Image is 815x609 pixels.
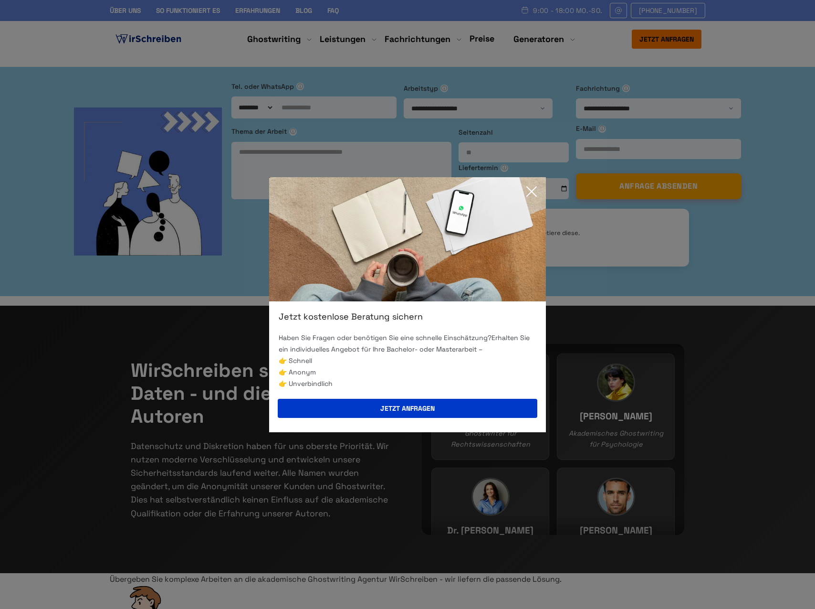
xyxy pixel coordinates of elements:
img: exit [269,177,546,301]
button: Jetzt anfragen [278,399,537,418]
div: Jetzt kostenlose Beratung sichern [269,311,546,322]
li: 👉 Schnell [279,355,536,366]
p: Haben Sie Fragen oder benötigen Sie eine schnelle Einschätzung? Erhalten Sie ein individuelles An... [279,332,536,355]
li: 👉 Anonym [279,366,536,378]
li: 👉 Unverbindlich [279,378,536,389]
